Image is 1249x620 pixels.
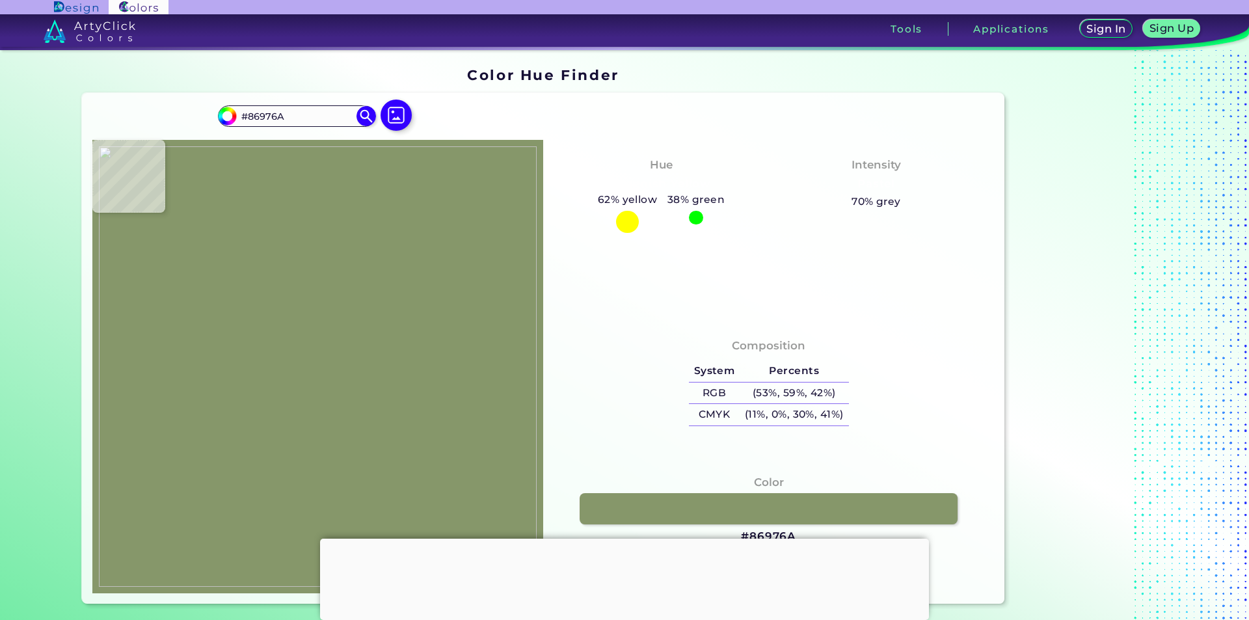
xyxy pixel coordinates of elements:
h4: Color [754,473,784,492]
a: Sign Up [1142,20,1201,38]
h1: Color Hue Finder [467,65,619,85]
h5: Sign In [1086,23,1127,34]
img: ArtyClick Design logo [54,1,98,14]
iframe: Advertisement [320,539,929,617]
h5: CMYK [689,404,740,425]
h5: 70% grey [852,193,901,210]
iframe: Advertisement [1010,62,1172,609]
h4: Composition [732,336,805,355]
h4: Hue [650,155,673,174]
h5: (53%, 59%, 42%) [740,383,848,404]
h5: Sign Up [1148,23,1194,34]
h5: System [689,360,740,382]
h5: Percents [740,360,848,382]
h3: #86976A [741,529,796,545]
img: 6f91bce0-9fd4-4d50-8493-26c348329a4d [99,146,537,587]
img: icon picture [381,100,412,131]
h3: Greenish Yellow [606,176,716,192]
h4: Intensity [852,155,901,174]
h5: (11%, 0%, 30%, 41%) [740,404,848,425]
h3: Pastel [852,176,901,192]
h5: RGB [689,383,740,404]
input: type color.. [236,107,357,125]
h3: Applications [973,24,1049,34]
h5: 62% yellow [593,191,662,208]
img: icon search [356,106,376,126]
h3: Tools [891,24,922,34]
img: logo_artyclick_colors_white.svg [44,20,135,43]
h5: 38% green [662,191,730,208]
a: Sign In [1079,20,1134,38]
